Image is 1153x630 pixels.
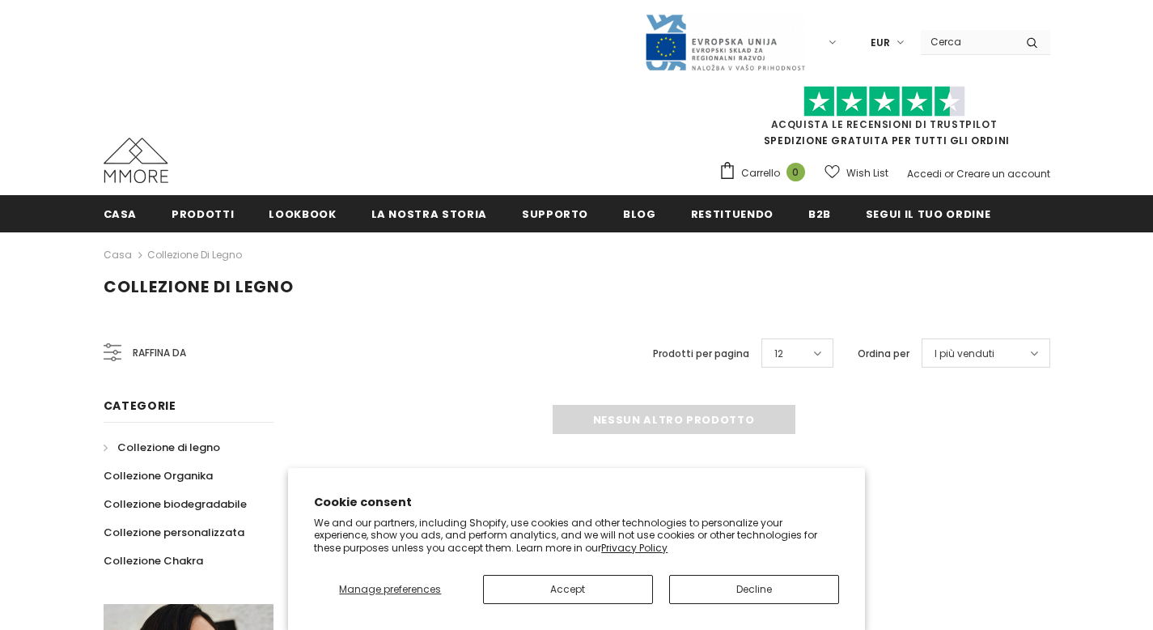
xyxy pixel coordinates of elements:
[522,195,588,232] a: supporto
[147,248,242,262] a: Collezione di legno
[269,206,336,222] span: Lookbook
[371,195,487,232] a: La nostra storia
[483,575,653,604] button: Accept
[824,159,888,187] a: Wish List
[104,553,203,568] span: Collezione Chakra
[314,517,839,555] p: We and our partners, including Shopify, use cookies and other technologies to personalize your ex...
[866,206,990,222] span: Segui il tuo ordine
[371,206,487,222] span: La nostra storia
[104,206,138,222] span: Casa
[104,490,247,518] a: Collezione biodegradabile
[104,195,138,232] a: Casa
[691,206,774,222] span: Restituendo
[691,195,774,232] a: Restituendo
[719,161,813,185] a: Carrello 0
[944,167,954,181] span: or
[104,275,294,298] span: Collezione di legno
[644,35,806,49] a: Javni Razpis
[808,206,831,222] span: B2B
[846,165,888,181] span: Wish List
[871,35,890,51] span: EUR
[719,93,1050,147] span: SPEDIZIONE GRATUITA PER TUTTI GLI ORDINI
[269,195,336,232] a: Lookbook
[104,245,132,265] a: Casa
[858,346,909,362] label: Ordina per
[104,398,176,414] span: Categorie
[644,13,806,72] img: Javni Razpis
[866,195,990,232] a: Segui il tuo ordine
[907,167,942,181] a: Accedi
[172,206,234,222] span: Prodotti
[117,440,220,455] span: Collezione di legno
[803,86,965,117] img: Fidati di Pilot Stars
[935,346,994,362] span: I più venduti
[104,525,244,540] span: Collezione personalizzata
[133,344,186,362] span: Raffina da
[786,163,805,181] span: 0
[104,468,213,483] span: Collezione Organika
[601,541,668,555] a: Privacy Policy
[314,575,466,604] button: Manage preferences
[339,582,441,596] span: Manage preferences
[921,30,1014,53] input: Search Site
[314,494,839,511] h2: Cookie consent
[774,346,783,362] span: 12
[653,346,749,362] label: Prodotti per pagina
[104,433,220,462] a: Collezione di legno
[104,462,213,490] a: Collezione Organika
[623,206,656,222] span: Blog
[522,206,588,222] span: supporto
[808,195,831,232] a: B2B
[956,167,1050,181] a: Creare un account
[669,575,839,604] button: Decline
[623,195,656,232] a: Blog
[741,165,780,181] span: Carrello
[771,117,998,131] a: Acquista le recensioni di TrustPilot
[104,496,247,512] span: Collezione biodegradabile
[104,547,203,575] a: Collezione Chakra
[104,138,168,183] img: Casi MMORE
[172,195,234,232] a: Prodotti
[104,518,244,547] a: Collezione personalizzata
